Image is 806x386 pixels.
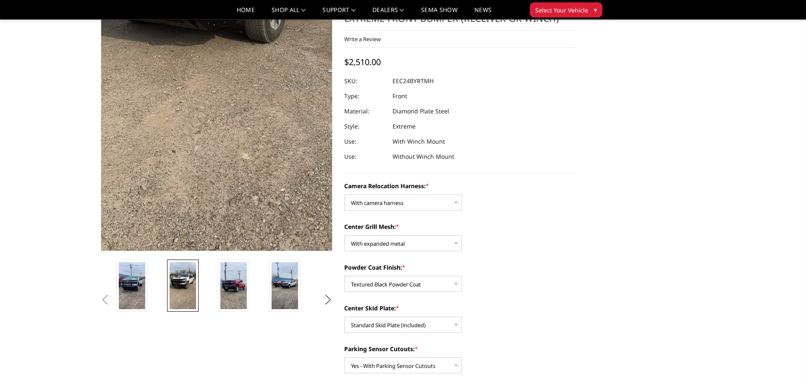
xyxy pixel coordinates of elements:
dd: Without Winch Mount [393,149,454,164]
a: Write a Review [344,35,381,43]
a: Dealers [372,7,404,19]
button: Select Your Vehicle [530,3,602,18]
img: 2024-2025 Chevrolet 2500-3500 - T2 Series - Extreme Front Bumper (receiver or winch) [272,262,298,309]
img: 2024-2025 Chevrolet 2500-3500 - T2 Series - Extreme Front Bumper (receiver or winch) [119,262,145,309]
dt: Use: [344,149,386,164]
span: Select Your Vehicle [535,6,588,15]
label: Center Grill Mesh: [344,222,576,231]
img: 2024-2025 Chevrolet 2500-3500 - T2 Series - Extreme Front Bumper (receiver or winch) [220,262,247,309]
dd: EEC24BYRTMH [393,74,434,89]
dd: Front [393,89,407,104]
dd: With Winch Mount [393,134,445,149]
a: shop all [272,7,306,19]
span: ▾ [594,5,597,14]
label: Camera Relocation Harness: [344,181,576,190]
a: News [474,7,492,19]
button: Previous [99,294,111,306]
dd: Extreme [393,119,416,134]
dt: SKU: [344,74,386,89]
a: SEMA Show [421,7,458,19]
label: Parking Sensor Cutouts: [344,344,576,353]
dt: Type: [344,89,386,104]
button: Next [322,294,335,306]
a: Home [237,7,255,19]
label: Powder Coat Finish: [344,263,576,272]
dt: Style: [344,119,386,134]
label: Center Skid Plate: [344,304,576,312]
dt: Material: [344,104,386,119]
dd: Diamond Plate Steel [393,104,449,119]
img: 2024-2025 Chevrolet 2500-3500 - T2 Series - Extreme Front Bumper (receiver or winch) [170,262,196,309]
span: $2,510.00 [344,56,381,68]
dt: Use: [344,134,386,149]
a: Support [322,7,356,19]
